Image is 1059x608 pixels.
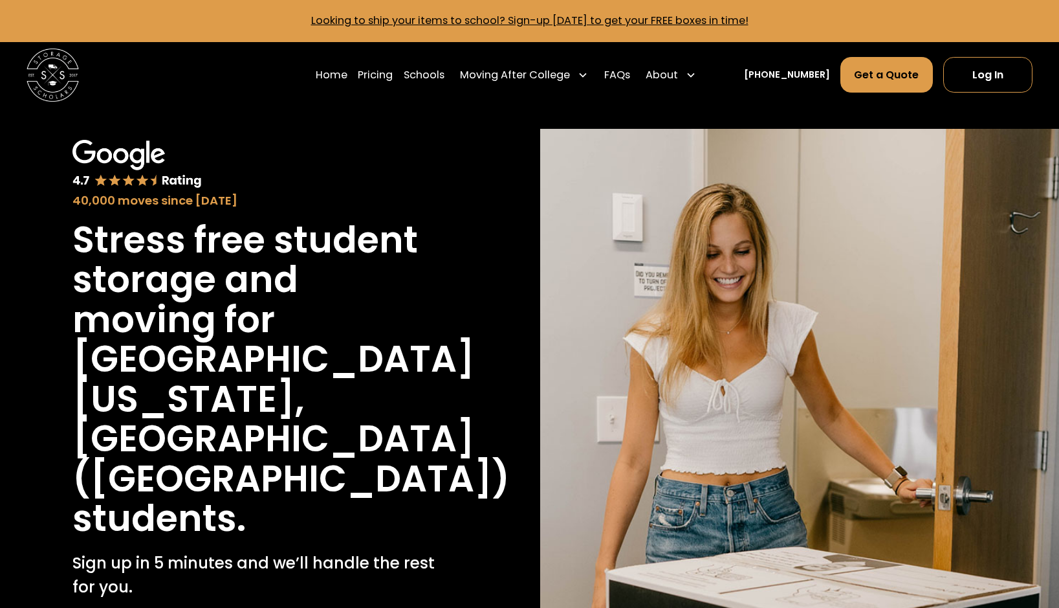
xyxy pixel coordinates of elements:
p: Sign up in 5 minutes and we’ll handle the rest for you. [72,552,446,599]
div: About [640,56,702,93]
a: Log In [943,57,1032,93]
h1: Stress free student storage and moving for [72,220,446,340]
a: Schools [404,56,444,93]
a: home [27,49,79,101]
a: [PHONE_NUMBER] [744,68,830,82]
div: 40,000 moves since [DATE] [72,192,446,209]
a: FAQs [604,56,630,93]
h1: students. [72,499,246,539]
img: Google 4.7 star rating [72,140,201,189]
div: Moving After College [455,56,594,93]
div: Moving After College [460,67,570,83]
a: Pricing [358,56,393,93]
div: About [646,67,678,83]
a: Get a Quote [840,57,933,93]
h1: [GEOGRAPHIC_DATA][US_STATE], [GEOGRAPHIC_DATA] ([GEOGRAPHIC_DATA]) [72,339,510,499]
img: Storage Scholars main logo [27,49,79,101]
a: Home [316,56,347,93]
a: Looking to ship your items to school? Sign-up [DATE] to get your FREE boxes in time! [311,13,748,28]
